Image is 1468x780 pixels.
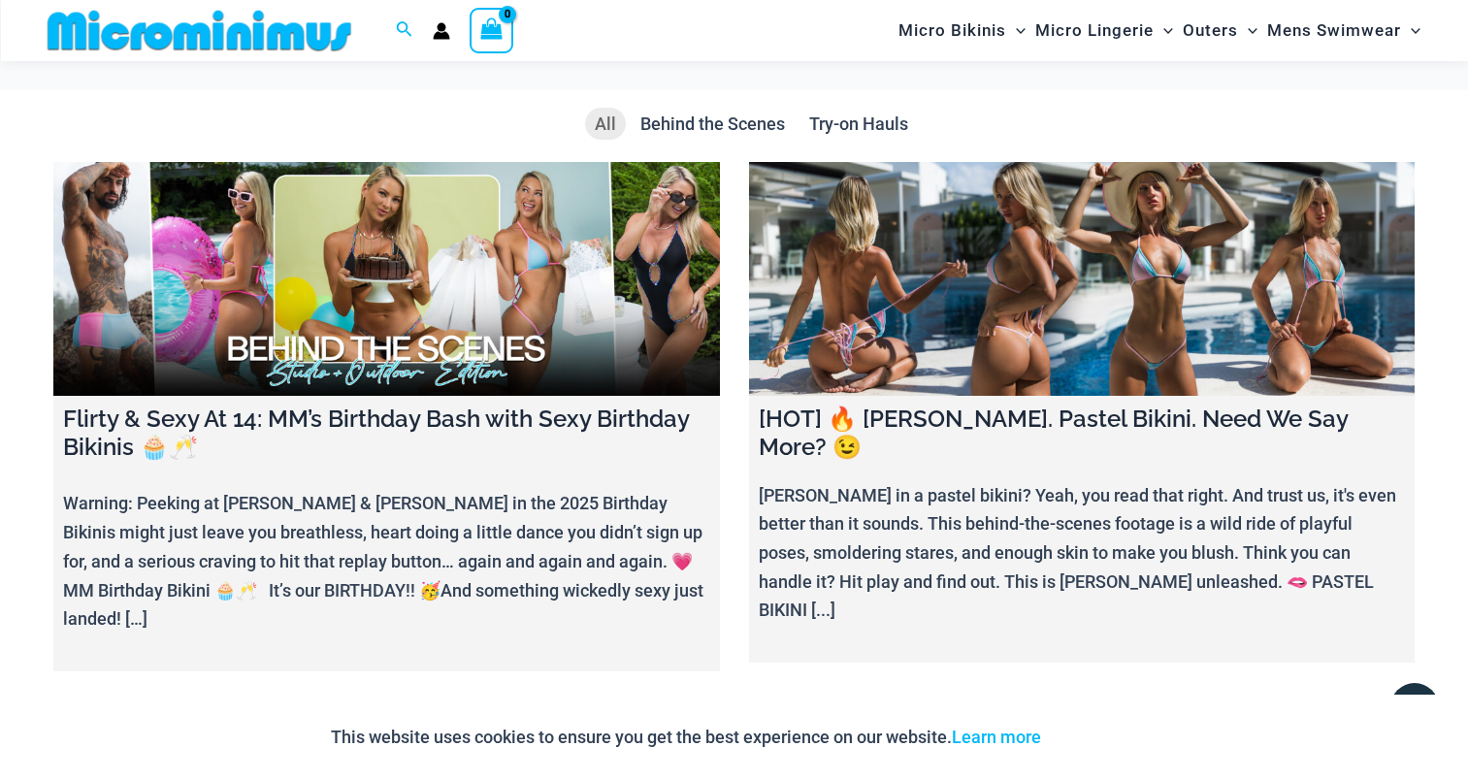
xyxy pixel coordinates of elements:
[759,481,1406,626] p: [PERSON_NAME] in a pastel bikini? Yeah, you read that right. And trust us, it's even better than ...
[640,114,785,134] span: Behind the Scenes
[595,114,616,134] span: All
[1030,6,1178,55] a: Micro LingerieMenu ToggleMenu Toggle
[53,162,720,396] a: Flirty & Sexy At 14: MM’s Birthday Bash with Sexy Birthday Bikinis 🧁🥂
[952,727,1041,747] a: Learn more
[1035,6,1154,55] span: Micro Lingerie
[396,18,413,43] a: Search icon link
[891,3,1429,58] nav: Site Navigation
[1006,6,1026,55] span: Menu Toggle
[1238,6,1257,55] span: Menu Toggle
[1401,6,1420,55] span: Menu Toggle
[470,8,514,52] a: View Shopping Cart, empty
[63,489,710,634] p: Warning: Peeking at [PERSON_NAME] & [PERSON_NAME] in the 2025 Birthday Bikinis might just leave y...
[433,22,450,40] a: Account icon link
[331,723,1041,752] p: This website uses cookies to ensure you get the best experience on our website.
[1178,6,1262,55] a: OutersMenu ToggleMenu Toggle
[1262,6,1425,55] a: Mens SwimwearMenu ToggleMenu Toggle
[809,114,908,134] span: Try-on Hauls
[749,162,1416,396] a: [HOT] 🔥 Olivia. Pastel Bikini. Need We Say More? 😉
[1267,6,1401,55] span: Mens Swimwear
[894,6,1030,55] a: Micro BikinisMenu ToggleMenu Toggle
[40,9,359,52] img: MM SHOP LOGO FLAT
[759,406,1406,462] h4: [HOT] 🔥 [PERSON_NAME]. Pastel Bikini. Need We Say More? 😉
[1056,714,1138,761] button: Accept
[63,406,710,462] h4: Flirty & Sexy At 14: MM’s Birthday Bash with Sexy Birthday Bikinis 🧁🥂
[1154,6,1173,55] span: Menu Toggle
[898,6,1006,55] span: Micro Bikinis
[1183,6,1238,55] span: Outers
